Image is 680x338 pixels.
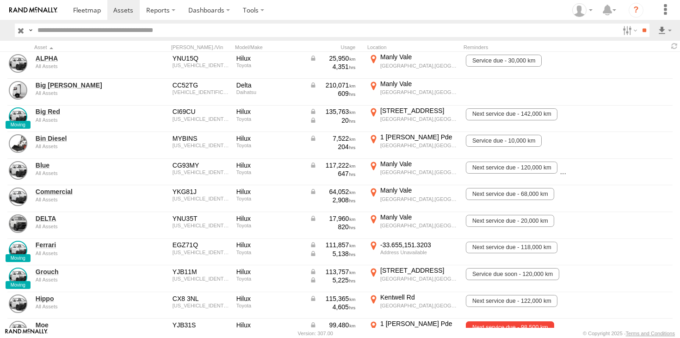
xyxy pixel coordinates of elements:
[36,250,125,256] div: undefined
[9,81,27,100] a: View Asset Details
[236,89,303,95] div: Daihatsu
[309,241,356,249] div: Data from Vehicle CANbus
[236,161,303,169] div: Hilux
[380,319,458,328] div: 1 [PERSON_NAME] Pde
[173,89,230,95] div: WV1ZZZ2KZJX036358
[380,142,458,149] div: [GEOGRAPHIC_DATA],[GEOGRAPHIC_DATA]
[309,250,356,258] div: Data from Vehicle CANbus
[367,44,460,50] div: Location
[380,213,458,221] div: Manly Vale
[380,63,458,69] div: [GEOGRAPHIC_DATA],[GEOGRAPHIC_DATA]
[298,331,333,336] div: Version: 307.00
[380,133,458,141] div: 1 [PERSON_NAME] Pde
[36,321,125,329] a: Moe
[380,116,458,122] div: [GEOGRAPHIC_DATA],[GEOGRAPHIC_DATA]
[9,241,27,259] a: View Asset Details
[309,196,356,204] div: 2,908
[380,241,404,249] span: -33.655
[309,63,356,71] div: 4,351
[309,214,356,223] div: Data from Vehicle CANbus
[309,321,356,329] div: Data from Vehicle CANbus
[380,186,458,194] div: Manly Vale
[173,223,230,228] div: MR0CX3CB004346647
[466,295,557,307] span: Next service due - 122,000 km
[569,3,596,17] div: myBins Admin
[380,266,458,275] div: [STREET_ADDRESS]
[173,188,230,196] div: YKG81J
[466,162,557,174] span: Next service due - 120,000 km
[236,241,303,249] div: Hilux
[173,134,230,143] div: MYBINS
[9,268,27,286] a: View Asset Details
[173,116,230,122] div: MR0EX3CB201105800
[309,134,356,143] div: Data from Vehicle CANbus
[380,222,458,229] div: [GEOGRAPHIC_DATA],[GEOGRAPHIC_DATA]
[236,268,303,276] div: Hilux
[9,134,27,153] a: View Asset Details
[36,241,125,249] a: Ferrari
[9,54,27,73] a: View Asset Details
[629,3,643,18] i: ?
[367,53,460,78] label: Click to View Current Location
[173,196,230,201] div: MR0CX3CB204319417
[9,294,27,313] a: View Asset Details
[236,196,303,201] div: Toyota
[309,89,356,98] div: 609
[367,240,460,265] label: Click to View Current Location
[380,169,458,175] div: [GEOGRAPHIC_DATA],[GEOGRAPHIC_DATA]
[309,276,356,284] div: Data from Vehicle CANbus
[36,214,125,223] a: DELTA
[36,197,125,202] div: undefined
[36,277,125,282] div: undefined
[36,144,125,149] div: undefined
[466,215,554,227] span: Next service due - 20,000 km
[464,44,570,50] div: Reminders
[466,135,542,147] span: Service due - 10,000 km
[9,7,57,13] img: rand-logo.svg
[367,186,460,211] label: Click to View Current Location
[466,188,554,200] span: Next service due - 68,000 km
[309,81,356,89] div: Data from Vehicle CANbus
[36,134,125,143] a: Bin Diesel
[173,250,230,255] div: MR0EX3CB601130389
[236,169,303,175] div: Toyota
[236,63,303,68] div: Toyota
[236,276,303,282] div: Toyota
[236,223,303,228] div: Toyota
[404,241,431,249] span: 151.3203
[626,331,675,336] a: Terms and Conditions
[466,321,554,333] span: Next service due - 98,500 km
[560,162,660,174] span: Service pressure washer - 29/10/2025
[236,214,303,223] div: Hilux
[9,161,27,180] a: View Asset Details
[309,188,356,196] div: Data from Vehicle CANbus
[367,80,460,105] label: Click to View Current Location
[309,223,356,231] div: 820
[367,133,460,158] label: Click to View Current Location
[173,81,230,89] div: CC52TG
[367,213,460,238] label: Click to View Current Location
[466,268,559,280] span: Service due soon - 120,000 km
[236,81,303,89] div: Delta
[173,268,230,276] div: YJB11M
[309,169,356,178] div: 647
[36,224,125,229] div: undefined
[236,321,303,329] div: Hilux
[173,321,230,329] div: YJB31S
[309,143,356,151] div: 204
[236,294,303,303] div: Hilux
[657,24,673,37] label: Export results as...
[36,107,125,116] a: Big Red
[173,276,230,282] div: MR0EX3CB901122612
[380,89,458,95] div: [GEOGRAPHIC_DATA],[GEOGRAPHIC_DATA]
[619,24,639,37] label: Search Filter Options
[309,54,356,63] div: Data from Vehicle CANbus
[380,80,458,88] div: Manly Vale
[669,42,680,50] span: Refresh
[309,107,356,116] div: Data from Vehicle CANbus
[173,143,230,148] div: MR0JA3DC801222644
[36,188,125,196] a: Commercial
[236,143,303,148] div: Toyota
[9,214,27,233] a: View Asset Details
[309,294,356,303] div: Data from Vehicle CANbus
